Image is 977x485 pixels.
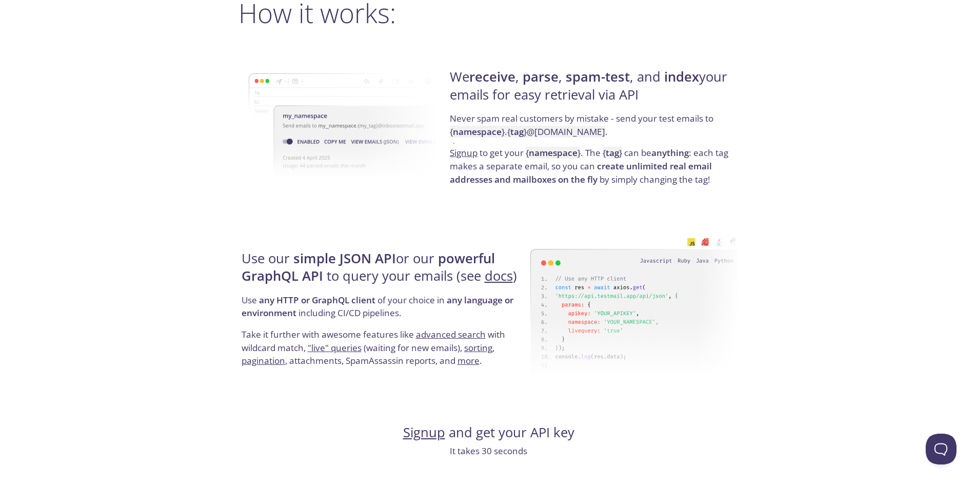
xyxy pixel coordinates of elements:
p: Never spam real customers by mistake - send your test emails to . [450,112,735,146]
strong: any language or environment [242,294,513,319]
strong: tag [606,147,619,159]
a: docs [485,267,513,285]
a: advanced search [416,328,486,340]
a: more [457,355,480,366]
img: namespace-image [249,45,457,207]
iframe: Help Scout Beacon - Open [926,434,956,464]
a: pagination [242,355,285,366]
strong: spam-test [566,68,630,86]
h4: We , , , and your emails for easy retrieval via API [450,68,735,112]
strong: simple JSON API [293,249,396,267]
a: Signup [403,423,445,441]
strong: powerful GraphQL API [242,249,495,285]
img: api [530,226,739,389]
a: sorting [464,342,492,354]
strong: anything [651,147,689,159]
p: Use of your choice in including CI/CD pipelines. [242,294,527,328]
strong: any HTTP or GraphQL client [259,294,375,306]
strong: index [664,68,699,86]
a: "live" queries [308,342,362,354]
code: { } . { } @[DOMAIN_NAME] [450,126,605,138]
p: It takes 30 seconds [238,444,739,458]
h4: Use our or our to query your emails (see ) [242,250,527,294]
code: { } [603,147,622,159]
strong: namespace [529,147,577,159]
strong: tag [510,126,524,138]
strong: parse [523,68,559,86]
strong: receive [469,68,515,86]
p: Take it further with awesome features like with wildcard match, (waiting for new emails), , , att... [242,328,527,367]
strong: namespace [453,126,502,138]
code: { } [526,147,581,159]
h4: and get your API key [238,424,739,441]
strong: create unlimited real email addresses and mailboxes on the fly [450,160,712,185]
a: Signup [450,147,477,159]
p: to get your . The can be : each tag makes a separate email, so you can by simply changing the tag! [450,146,735,186]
